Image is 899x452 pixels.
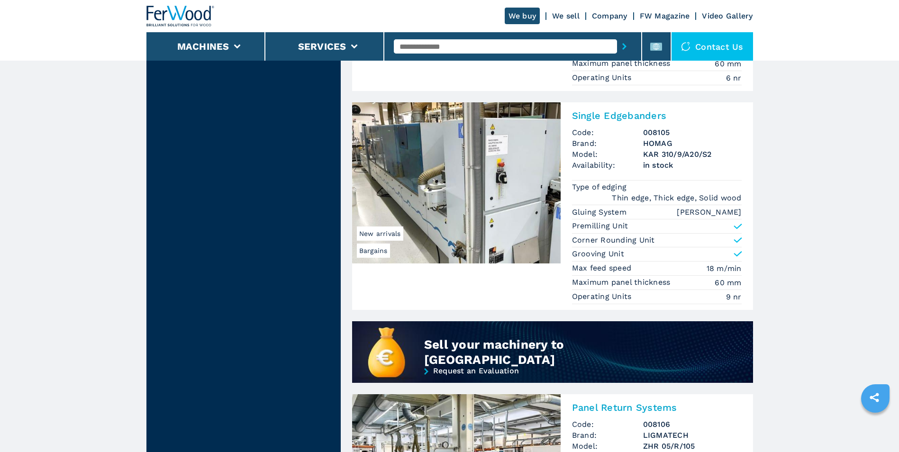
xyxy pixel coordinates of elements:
[572,221,628,231] p: Premilling Unit
[726,291,742,302] em: 9 nr
[572,58,673,69] p: Maximum panel thickness
[681,42,690,51] img: Contact us
[715,58,741,69] em: 60 mm
[572,207,629,217] p: Gluing System
[715,277,741,288] em: 60 mm
[572,182,629,192] p: Type of edging
[572,419,643,430] span: Code:
[352,102,753,310] a: Single Edgebanders HOMAG KAR 310/9/A20/S2BargainsNew arrivalsSingle EdgebandersCode:008105Brand:H...
[572,430,643,441] span: Brand:
[505,8,540,24] a: We buy
[643,149,742,160] h3: KAR 310/9/A20/S2
[617,36,632,57] button: submit-button
[357,244,390,258] span: Bargains
[643,441,742,452] h3: ZHR 05/R/105
[352,102,561,263] img: Single Edgebanders HOMAG KAR 310/9/A20/S2
[357,226,403,241] span: New arrivals
[572,110,742,121] h2: Single Edgebanders
[298,41,346,52] button: Services
[592,11,627,20] a: Company
[177,41,229,52] button: Machines
[572,149,643,160] span: Model:
[702,11,753,20] a: Video Gallery
[572,277,673,288] p: Maximum panel thickness
[572,291,634,302] p: Operating Units
[643,138,742,149] h3: HOMAG
[863,386,886,409] a: sharethis
[643,160,742,171] span: in stock
[726,72,742,83] em: 6 nr
[572,249,624,259] p: Grooving Unit
[859,409,892,445] iframe: Chat
[572,402,742,413] h2: Panel Return Systems
[572,160,643,171] span: Availability:
[146,6,215,27] img: Ferwood
[643,419,742,430] h3: 008106
[572,263,634,273] p: Max feed speed
[424,337,687,367] div: Sell your machinery to [GEOGRAPHIC_DATA]
[643,430,742,441] h3: LIGMATECH
[352,367,753,399] a: Request an Evaluation
[707,263,742,274] em: 18 m/min
[572,441,643,452] span: Model:
[572,235,655,245] p: Corner Rounding Unit
[612,192,741,203] em: Thin edge, Thick edge, Solid wood
[572,138,643,149] span: Brand:
[640,11,690,20] a: FW Magazine
[672,32,753,61] div: Contact us
[552,11,580,20] a: We sell
[643,127,742,138] h3: 008105
[677,207,741,217] em: [PERSON_NAME]
[572,127,643,138] span: Code:
[572,72,634,83] p: Operating Units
